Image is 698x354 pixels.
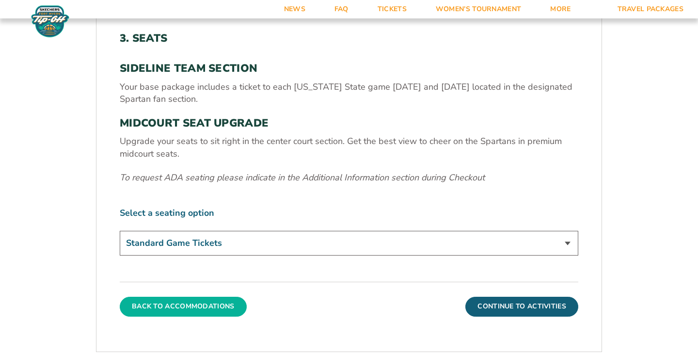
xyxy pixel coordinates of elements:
[120,32,578,45] h2: 3. Seats
[120,207,578,219] label: Select a seating option
[120,172,485,183] em: To request ADA seating please indicate in the Additional Information section during Checkout
[120,297,247,316] button: Back To Accommodations
[120,135,578,160] p: Upgrade your seats to sit right in the center court section. Get the best view to cheer on the Sp...
[29,5,71,38] img: Fort Myers Tip-Off
[120,117,578,129] h3: MIDCOURT SEAT UPGRADE
[120,81,578,105] p: Your base package includes a ticket to each [US_STATE] State game [DATE] and [DATE] located in th...
[465,297,578,316] button: Continue To Activities
[120,62,578,75] h3: SIDELINE TEAM SECTION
